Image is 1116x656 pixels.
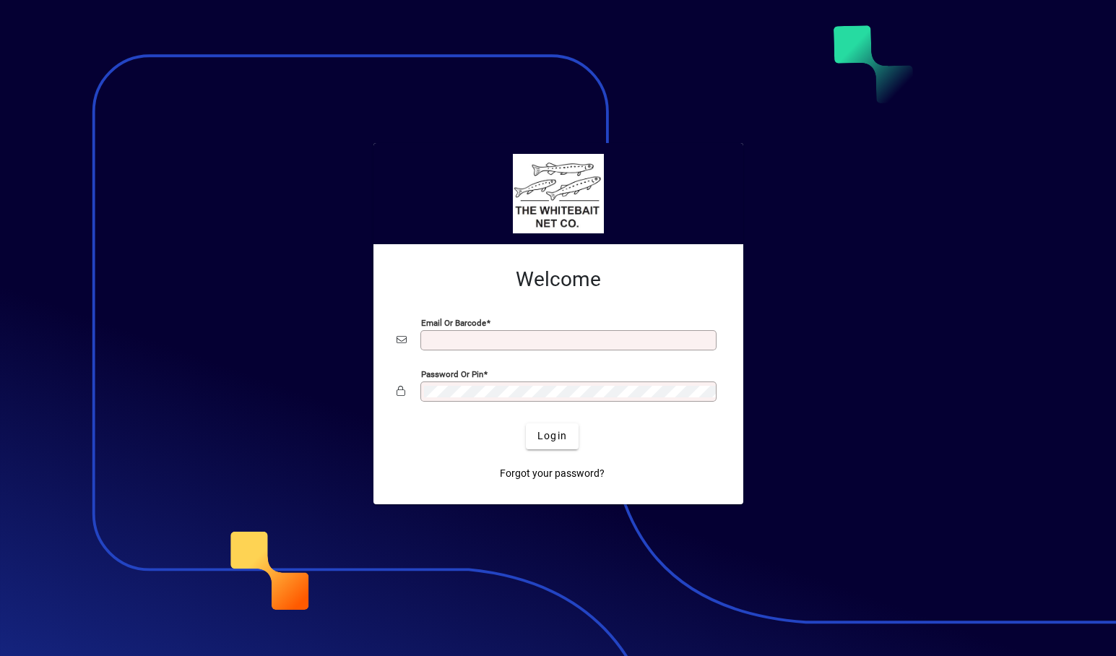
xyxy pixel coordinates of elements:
mat-label: Email or Barcode [421,317,486,327]
button: Login [526,423,579,449]
h2: Welcome [397,267,720,292]
a: Forgot your password? [494,461,610,487]
span: Forgot your password? [500,466,605,481]
mat-label: Password or Pin [421,368,483,379]
span: Login [537,428,567,444]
